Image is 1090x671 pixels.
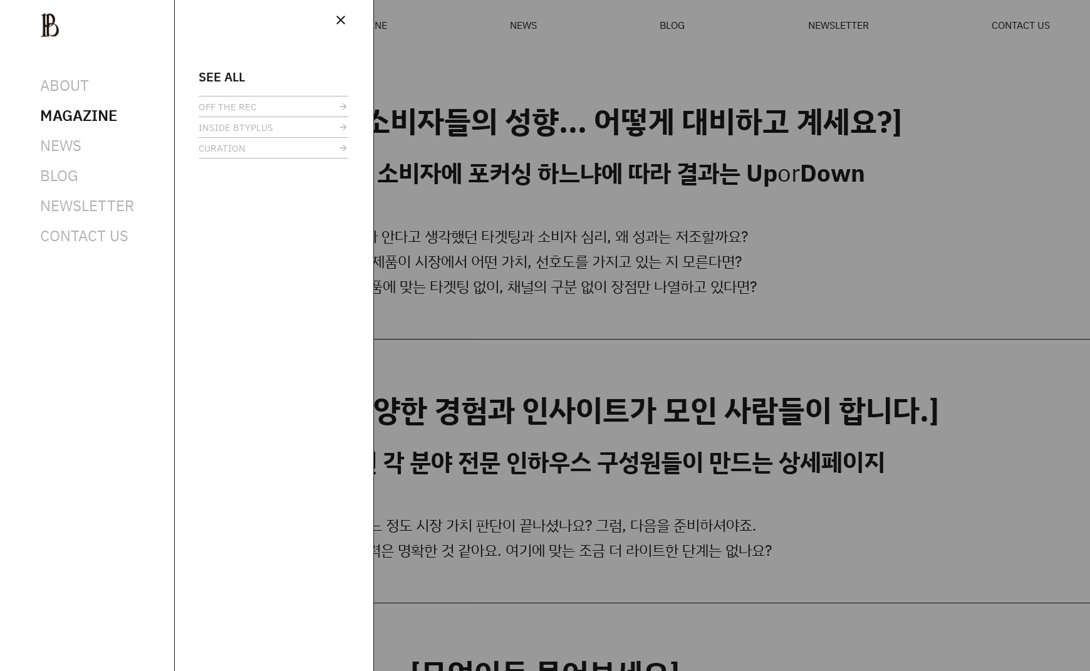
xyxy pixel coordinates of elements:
[199,123,273,132] span: INSIDE BTYPLUS
[40,75,89,95] a: ABOUT
[40,195,134,216] a: NEWSLETTER
[40,226,128,246] a: CONTACT US
[199,102,256,112] span: OFF THE REC
[199,96,348,117] a: OFF THE REC
[199,138,348,158] a: CURATION
[199,72,245,81] span: SEE ALL
[40,165,78,185] a: BLOG
[40,13,60,38] img: ba379d5522eb3.png
[199,117,348,137] a: INSIDE BTYPLUS
[40,135,81,155] a: NEWS
[333,13,348,28] span: close
[40,105,117,125] span: MAGAZINE
[199,143,246,153] span: CURATION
